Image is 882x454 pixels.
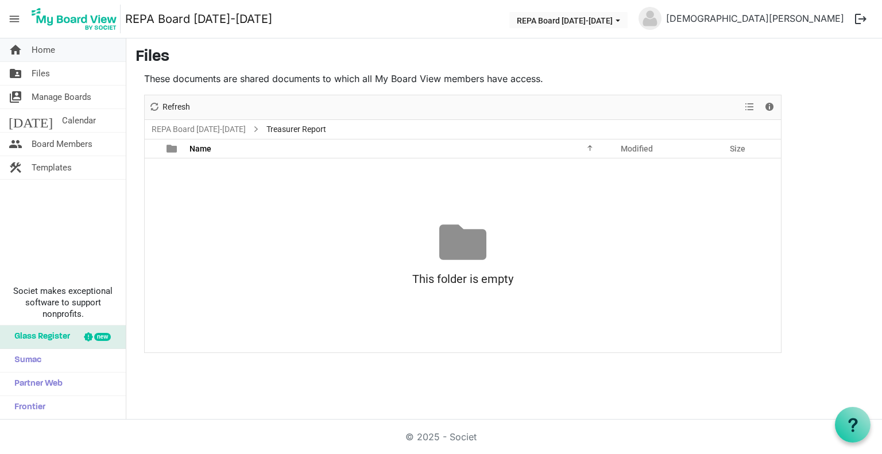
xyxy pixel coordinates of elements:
span: Partner Web [9,372,63,395]
span: Glass Register [9,325,70,348]
button: Details [762,100,777,114]
div: new [94,333,111,341]
div: This folder is empty [145,266,781,292]
button: Refresh [147,100,192,114]
span: Home [32,38,55,61]
a: © 2025 - Societ [405,431,477,443]
span: Societ makes exceptional software to support nonprofits. [5,285,121,320]
span: [DATE] [9,109,53,132]
div: Refresh [145,95,194,119]
span: folder_shared [9,62,22,85]
span: Board Members [32,133,92,156]
span: people [9,133,22,156]
span: home [9,38,22,61]
p: These documents are shared documents to which all My Board View members have access. [144,72,782,86]
a: REPA Board [DATE]-[DATE] [125,7,272,30]
h3: Files [136,48,873,67]
span: Manage Boards [32,86,91,108]
span: construction [9,156,22,179]
span: Treasurer Report [264,122,328,137]
div: Details [760,95,779,119]
button: logout [849,7,873,31]
span: Files [32,62,50,85]
a: My Board View Logo [28,5,125,33]
button: View dropdownbutton [742,100,756,114]
span: Templates [32,156,72,179]
span: Name [189,144,211,153]
div: View [740,95,760,119]
a: REPA Board [DATE]-[DATE] [149,122,248,137]
a: [DEMOGRAPHIC_DATA][PERSON_NAME] [661,7,849,30]
span: Refresh [161,100,191,114]
button: REPA Board 2025-2026 dropdownbutton [509,12,628,28]
img: My Board View Logo [28,5,121,33]
span: Calendar [62,109,96,132]
span: Size [730,144,745,153]
span: Frontier [9,396,45,419]
span: switch_account [9,86,22,108]
span: menu [3,8,25,30]
span: Modified [621,144,653,153]
img: no-profile-picture.svg [639,7,661,30]
span: Sumac [9,349,41,372]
